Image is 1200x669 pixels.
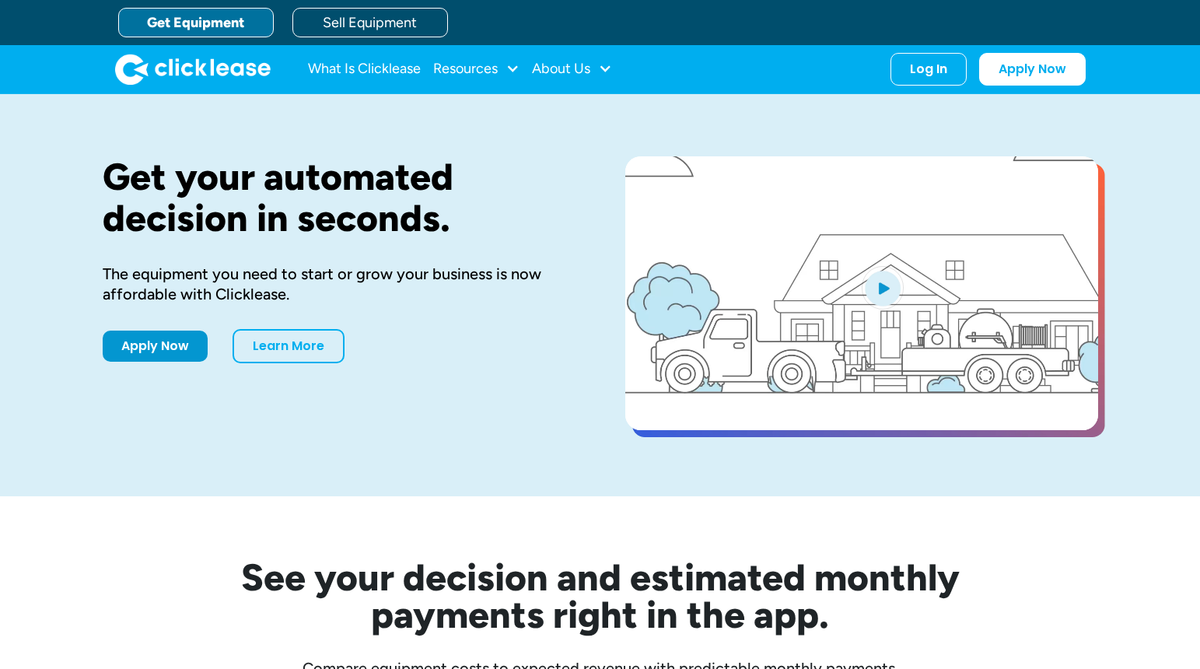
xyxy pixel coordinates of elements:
[532,54,612,85] div: About Us
[233,329,345,363] a: Learn More
[308,54,421,85] a: What Is Clicklease
[910,61,947,77] div: Log In
[625,156,1098,430] a: open lightbox
[115,54,271,85] img: Clicklease logo
[115,54,271,85] a: home
[862,266,904,310] img: Blue play button logo on a light blue circular background
[103,264,576,304] div: The equipment you need to start or grow your business is now affordable with Clicklease.
[165,559,1036,633] h2: See your decision and estimated monthly payments right in the app.
[103,331,208,362] a: Apply Now
[292,8,448,37] a: Sell Equipment
[979,53,1086,86] a: Apply Now
[103,156,576,239] h1: Get your automated decision in seconds.
[433,54,520,85] div: Resources
[118,8,274,37] a: Get Equipment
